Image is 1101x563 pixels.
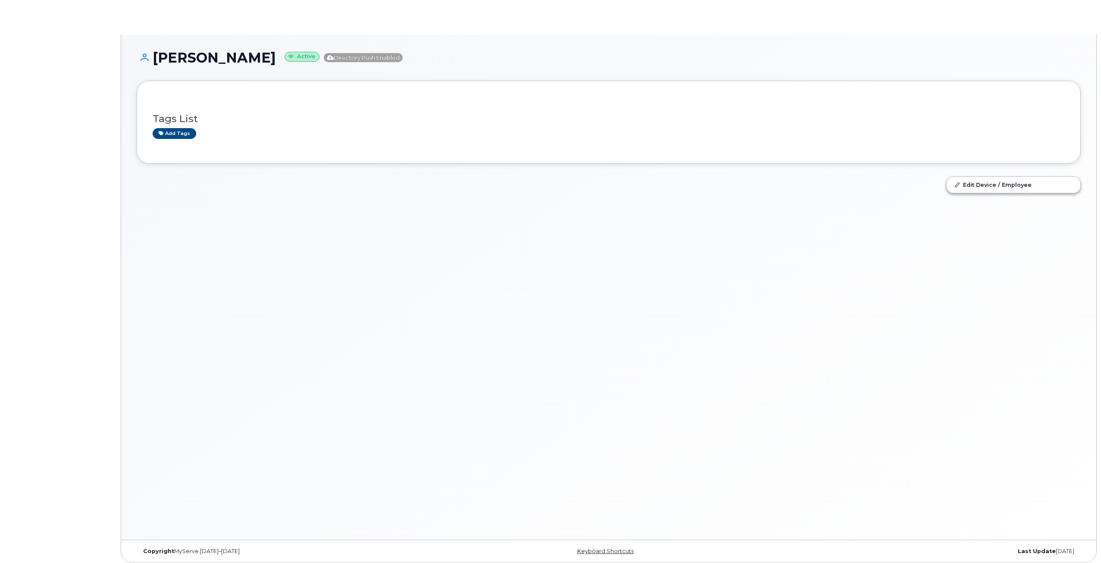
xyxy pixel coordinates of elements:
h3: Tags List [153,113,1065,124]
small: Active [285,52,319,62]
a: Edit Device / Employee [947,177,1080,192]
strong: Last Update [1018,548,1056,554]
strong: Copyright [143,548,174,554]
span: Directory Push Enabled [324,53,403,62]
div: MyServe [DATE]–[DATE] [137,548,451,555]
div: [DATE] [766,548,1081,555]
h1: [PERSON_NAME] [137,50,1081,65]
a: Keyboard Shortcuts [577,548,634,554]
a: Add tags [153,128,196,139]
